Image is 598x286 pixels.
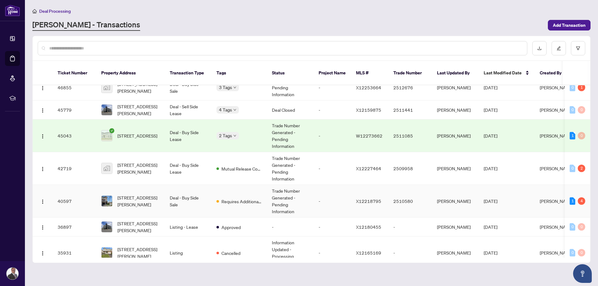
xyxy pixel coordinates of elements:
[578,197,585,205] div: 4
[267,120,314,152] td: Trade Number Generated - Pending Information
[102,130,112,141] img: thumbnail-img
[165,101,211,120] td: Deal - Sell Side Lease
[540,166,573,171] span: [PERSON_NAME]
[578,84,585,91] div: 1
[53,120,96,152] td: 45043
[578,249,585,256] div: 0
[53,237,96,269] td: 35931
[40,166,45,171] img: Logo
[38,163,48,173] button: Logo
[38,196,48,206] button: Logo
[32,20,140,31] a: [PERSON_NAME] - Transactions
[479,61,535,85] th: Last Modified Date
[267,152,314,185] td: Trade Number Generated - Pending Information
[117,246,160,260] span: [STREET_ADDRESS][PERSON_NAME]
[484,166,497,171] span: [DATE]
[540,107,573,113] span: [PERSON_NAME]
[388,185,432,218] td: 2510580
[540,133,573,138] span: [PERSON_NAME]
[388,101,432,120] td: 2511441
[233,86,236,89] span: down
[102,82,112,93] img: thumbnail-img
[102,247,112,258] img: thumbnail-img
[356,107,381,113] span: X12159875
[53,152,96,185] td: 42719
[165,61,211,85] th: Transaction Type
[314,101,351,120] td: -
[40,199,45,204] img: Logo
[570,223,575,231] div: 0
[314,218,351,237] td: -
[102,196,112,206] img: thumbnail-img
[578,106,585,114] div: 0
[570,165,575,172] div: 0
[432,237,479,269] td: [PERSON_NAME]
[570,197,575,205] div: 1
[53,101,96,120] td: 45779
[570,106,575,114] div: 0
[573,264,592,283] button: Open asap
[109,128,114,133] span: check-circle
[388,218,432,237] td: -
[388,152,432,185] td: 2509958
[432,101,479,120] td: [PERSON_NAME]
[314,185,351,218] td: -
[570,249,575,256] div: 0
[267,75,314,101] td: Deal Fell Through - Pending Information
[540,85,573,90] span: [PERSON_NAME]
[40,108,45,113] img: Logo
[553,20,586,30] span: Add Transaction
[356,224,381,230] span: X12180455
[356,166,381,171] span: X12227464
[40,225,45,230] img: Logo
[38,82,48,92] button: Logo
[221,165,262,172] span: Mutual Release Completed
[165,218,211,237] td: Listing - Lease
[356,250,381,256] span: X12165169
[388,120,432,152] td: 2511085
[40,134,45,139] img: Logo
[38,248,48,258] button: Logo
[388,237,432,269] td: -
[432,75,479,101] td: [PERSON_NAME]
[267,237,314,269] td: Information Updated - Processing Pending
[432,61,479,85] th: Last Updated By
[356,133,382,138] span: W12273662
[211,61,267,85] th: Tags
[38,105,48,115] button: Logo
[484,85,497,90] span: [DATE]
[484,224,497,230] span: [DATE]
[314,75,351,101] td: -
[314,152,351,185] td: -
[102,163,112,174] img: thumbnail-img
[314,61,351,85] th: Project Name
[388,75,432,101] td: 2512676
[165,120,211,152] td: Deal - Buy Side Lease
[96,61,165,85] th: Property Address
[53,61,96,85] th: Ticket Number
[117,194,160,208] span: [STREET_ADDRESS][PERSON_NAME]
[314,237,351,269] td: -
[40,86,45,91] img: Logo
[53,185,96,218] td: 40597
[484,107,497,113] span: [DATE]
[570,132,575,139] div: 1
[165,152,211,185] td: Deal - Buy Side Lease
[552,41,566,55] button: edit
[39,8,71,14] span: Deal Processing
[540,198,573,204] span: [PERSON_NAME]
[484,69,522,76] span: Last Modified Date
[117,132,157,139] span: [STREET_ADDRESS]
[267,185,314,218] td: Trade Number Generated - Pending Information
[484,250,497,256] span: [DATE]
[388,61,432,85] th: Trade Number
[557,46,561,50] span: edit
[540,224,573,230] span: [PERSON_NAME]
[5,5,20,16] img: logo
[219,132,232,139] span: 2 Tags
[102,222,112,232] img: thumbnail-img
[165,237,211,269] td: Listing
[53,218,96,237] td: 36897
[548,20,591,30] button: Add Transaction
[570,84,575,91] div: 0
